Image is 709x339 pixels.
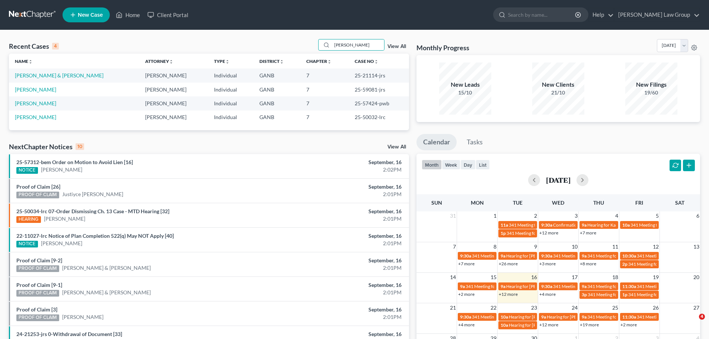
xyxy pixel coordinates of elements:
div: HEARING [16,216,41,223]
span: 341 Meeting for [PERSON_NAME] [628,292,695,297]
span: 1p [501,230,506,236]
span: 13 [693,242,700,251]
span: 9:30a [460,314,471,320]
div: PROOF OF CLAIM [16,265,59,272]
div: Recent Cases [9,42,59,51]
span: 16 [530,273,538,282]
span: 8 [493,242,497,251]
div: 2:01PM [278,240,402,247]
div: September, 16 [278,281,402,289]
span: Sat [675,199,684,206]
i: unfold_more [374,60,379,64]
a: +2 more [458,291,475,297]
span: 341 Meeting for [PERSON_NAME] & [PERSON_NAME] [472,253,578,259]
i: unfold_more [169,60,173,64]
a: [PERSON_NAME] [15,114,56,120]
span: 9:30a [541,222,552,228]
div: 10 [76,143,84,150]
span: 341 Meeting for [PERSON_NAME] [466,284,533,289]
a: Client Portal [144,8,192,22]
a: [PERSON_NAME] Law Group [614,8,700,22]
span: 9 [533,242,538,251]
span: Fri [635,199,643,206]
div: 2:01PM [278,215,402,223]
iframe: Intercom live chat [684,314,702,332]
a: 22-11027-lrc Notice of Plan Completion 522(q) May NOT Apply [40] [16,233,174,239]
a: View All [387,44,406,49]
span: 341 Meeting for [PERSON_NAME] [637,253,704,259]
div: NOTICE [16,241,38,247]
a: [PERSON_NAME] [44,215,85,223]
a: Tasks [460,134,489,150]
div: 2:02PM [278,166,402,173]
div: 2:01PM [278,191,402,198]
div: 15/10 [439,89,491,96]
span: 341 Meeting for [PERSON_NAME] [637,314,704,320]
span: 10a [501,322,508,328]
td: GANB [253,68,301,82]
td: Individual [208,111,253,124]
td: [PERSON_NAME] [139,68,208,82]
a: [PERSON_NAME] & [PERSON_NAME] [62,264,151,272]
td: 7 [300,83,349,96]
span: 9a [460,284,465,289]
span: 9a [582,314,587,320]
div: September, 16 [278,232,402,240]
td: Individual [208,96,253,110]
a: Proof of Claim [26] [16,183,60,190]
i: unfold_more [225,60,230,64]
td: [PERSON_NAME] [139,111,208,124]
span: 11:30a [622,284,636,289]
span: 9a [501,253,505,259]
span: Hearing for Kannathaporn [PERSON_NAME] [587,222,675,228]
span: 341 Meeting for [PERSON_NAME] [587,253,654,259]
span: 341 Meeting for [PERSON_NAME] [587,314,654,320]
span: Hearing for [PERSON_NAME] [509,322,567,328]
a: [PERSON_NAME] [15,86,56,93]
span: 11:30a [622,314,636,320]
div: NextChapter Notices [9,142,84,151]
td: GANB [253,96,301,110]
a: Nameunfold_more [15,58,33,64]
td: [PERSON_NAME] [139,83,208,96]
span: 22 [490,303,497,312]
button: list [476,160,490,170]
span: 2 [533,211,538,220]
span: 4 [614,211,619,220]
div: September, 16 [278,183,402,191]
button: day [460,160,476,170]
input: Search by name... [332,39,384,50]
h2: [DATE] [546,176,571,184]
td: 7 [300,68,349,82]
span: 9a [541,314,546,320]
a: [PERSON_NAME] [62,313,103,321]
a: +7 more [580,230,596,236]
span: 341 Meeting for [PERSON_NAME] [472,314,539,320]
i: unfold_more [280,60,284,64]
td: 7 [300,96,349,110]
span: 10a [622,222,630,228]
td: Individual [208,83,253,96]
div: 2:01PM [278,289,402,296]
span: 25 [611,303,619,312]
a: +12 more [539,230,558,236]
div: 21/10 [532,89,584,96]
span: 10 [571,242,578,251]
span: Wed [552,199,564,206]
a: +4 more [539,291,556,297]
a: Proof of Claim [9-1] [16,282,62,288]
a: Case Nounfold_more [355,58,379,64]
button: week [442,160,460,170]
a: Chapterunfold_more [306,58,332,64]
span: 18 [611,273,619,282]
span: 23 [530,303,538,312]
span: 9:30a [541,284,552,289]
div: New Leads [439,80,491,89]
span: 2p [622,261,627,267]
span: 3p [582,292,587,297]
span: 341 Meeting for [PERSON_NAME] [587,284,654,289]
span: 9:30a [460,253,471,259]
span: 341 Meeting for [PERSON_NAME] [509,222,576,228]
span: 5 [655,211,660,220]
div: NOTICE [16,167,38,174]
